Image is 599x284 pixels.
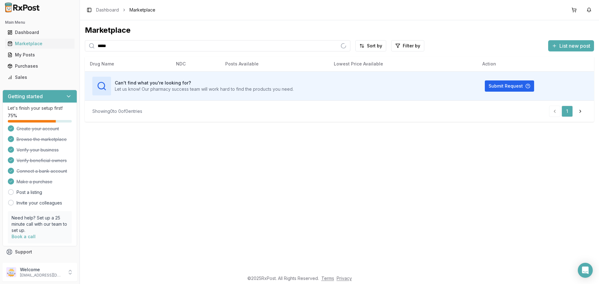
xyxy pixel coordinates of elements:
span: 75 % [8,113,17,119]
a: Marketplace [5,38,75,49]
a: List new post [548,43,594,50]
nav: pagination [549,106,587,117]
img: User avatar [6,267,16,277]
div: My Posts [7,52,72,58]
a: Book a call [12,234,36,239]
p: Let us know! Our pharmacy success team will work hard to find the products you need. [115,86,294,92]
span: Verify beneficial owners [17,157,67,164]
a: Terms [321,276,334,281]
h2: Main Menu [5,20,75,25]
h3: Can't find what you're looking for? [115,80,294,86]
p: [EMAIL_ADDRESS][DOMAIN_NAME] [20,273,63,278]
nav: breadcrumb [96,7,155,13]
div: Marketplace [7,41,72,47]
span: Create your account [17,126,59,132]
th: Action [477,56,594,71]
a: Purchases [5,60,75,72]
button: Dashboard [2,27,77,37]
span: Connect a bank account [17,168,67,174]
span: Sort by [367,43,382,49]
button: My Posts [2,50,77,60]
span: Make a purchase [17,179,52,185]
button: Marketplace [2,39,77,49]
a: Go to next page [574,106,587,117]
span: Marketplace [129,7,155,13]
button: Submit Request [485,80,534,92]
button: Filter by [391,40,424,51]
span: Verify your business [17,147,59,153]
th: Drug Name [85,56,171,71]
button: Sales [2,72,77,82]
p: Need help? Set up a 25 minute call with our team to set up. [12,215,68,233]
button: Purchases [2,61,77,71]
button: Feedback [2,258,77,269]
span: Filter by [403,43,420,49]
th: Lowest Price Available [329,56,477,71]
div: Open Intercom Messenger [578,263,593,278]
p: Let's finish your setup first! [8,105,72,111]
a: Privacy [337,276,352,281]
button: Sort by [355,40,386,51]
img: RxPost Logo [2,2,42,12]
div: Purchases [7,63,72,69]
th: NDC [171,56,220,71]
a: Invite your colleagues [17,200,62,206]
div: Showing 0 to 0 of 0 entries [92,108,142,114]
span: Browse the marketplace [17,136,67,142]
span: List new post [559,42,590,50]
a: My Posts [5,49,75,60]
div: Marketplace [85,25,594,35]
a: Dashboard [96,7,119,13]
div: Sales [7,74,72,80]
h3: Getting started [8,93,43,100]
span: Feedback [15,260,36,266]
a: Post a listing [17,189,42,195]
a: Dashboard [5,27,75,38]
a: 1 [562,106,573,117]
button: Support [2,246,77,258]
div: Dashboard [7,29,72,36]
button: List new post [548,40,594,51]
a: Sales [5,72,75,83]
p: Welcome [20,267,63,273]
th: Posts Available [220,56,329,71]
